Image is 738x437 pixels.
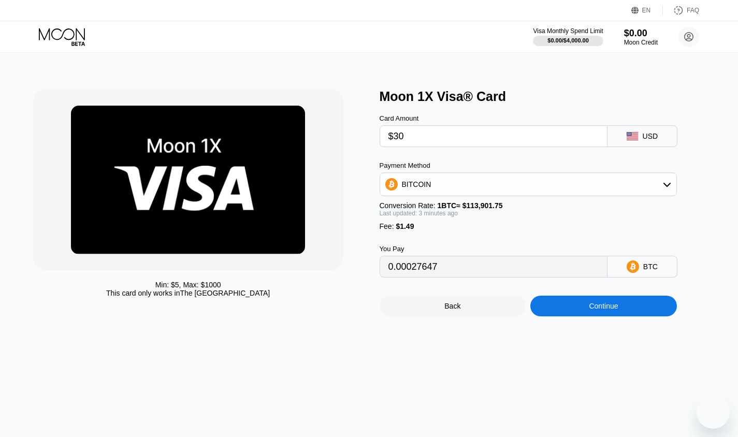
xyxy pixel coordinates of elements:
div: $0.00 [624,28,658,39]
div: BTC [643,263,658,271]
input: $0.00 [388,126,599,147]
div: This card only works in The [GEOGRAPHIC_DATA] [106,289,270,297]
div: Visa Monthly Spend Limit$0.00/$4,000.00 [533,27,603,46]
div: EN [631,5,663,16]
div: You Pay [380,245,607,253]
div: Moon Credit [624,39,658,46]
span: $1.49 [396,222,414,230]
div: BITCOIN [380,174,676,195]
div: Payment Method [380,162,677,169]
div: USD [643,132,658,140]
div: Min: $ 5 , Max: $ 1000 [155,281,221,289]
div: Back [444,302,460,310]
div: Continue [589,302,618,310]
div: BITCOIN [402,180,431,188]
div: Continue [530,296,677,316]
div: $0.00Moon Credit [624,28,658,46]
div: EN [642,7,651,14]
div: $0.00 / $4,000.00 [547,37,589,43]
div: Card Amount [380,114,607,122]
div: Visa Monthly Spend Limit [533,27,603,35]
div: Fee : [380,222,677,230]
iframe: Button to launch messaging window [697,396,730,429]
span: 1 BTC ≈ $113,901.75 [438,201,503,210]
div: FAQ [663,5,699,16]
div: Conversion Rate: [380,201,677,210]
div: Moon 1X Visa® Card [380,89,716,104]
div: Last updated: 3 minutes ago [380,210,677,217]
div: Back [380,296,526,316]
div: FAQ [687,7,699,14]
